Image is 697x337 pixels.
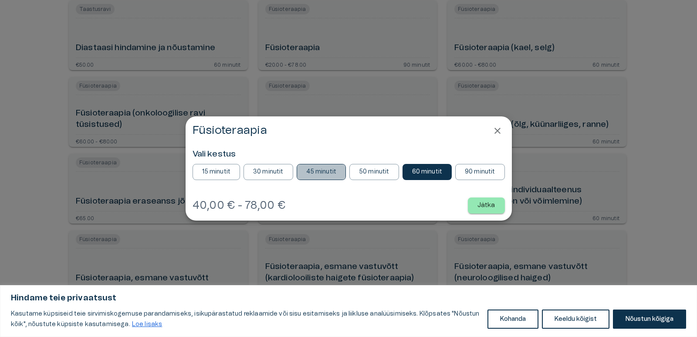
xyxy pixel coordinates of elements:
[297,164,346,180] button: 45 minutit
[349,164,399,180] button: 50 minutit
[44,7,58,14] span: Help
[253,167,284,177] p: 30 minutit
[132,321,163,328] a: Loe lisaks
[403,164,452,180] button: 60 minutit
[490,123,505,138] button: Close
[11,293,686,303] p: Hindame teie privaatsust
[193,198,285,212] h4: 40,00 € - 78,00 €
[487,310,538,329] button: Kohanda
[306,167,337,177] p: 45 minutit
[468,197,505,214] button: Jätka
[193,123,267,137] h4: Füsioteraapia
[613,310,686,329] button: Nõustun kõigiga
[477,201,495,210] p: Jätka
[11,309,481,330] p: Kasutame küpsiseid teie sirvimiskogemuse parandamiseks, isikupärastatud reklaamide või sisu esita...
[455,164,505,180] button: 90 minutit
[542,310,609,329] button: Keeldu kõigist
[412,167,443,177] p: 60 minutit
[244,164,293,180] button: 30 minutit
[193,164,240,180] button: 15 minutit
[193,149,505,160] h6: Vali kestus
[359,167,389,177] p: 50 minutit
[465,167,495,177] p: 90 minutit
[202,167,231,177] p: 15 minutit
